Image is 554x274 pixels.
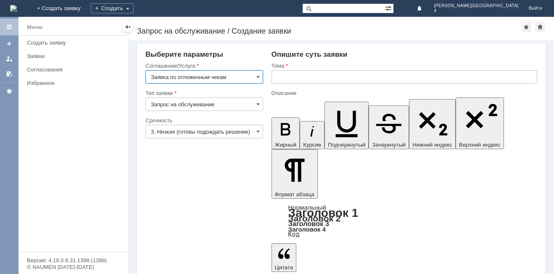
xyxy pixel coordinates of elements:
span: Зачеркнутый [372,142,406,148]
a: Заголовок 4 [288,226,326,233]
span: Формат абзаца [275,191,314,198]
div: Тип заявки [145,90,261,96]
a: Согласования [24,63,126,76]
div: Тема [272,63,536,68]
span: Подчеркнутый [328,142,365,148]
div: Соглашение/Услуга [145,63,261,68]
a: Заголовок 3 [288,220,329,227]
button: Курсив [300,121,324,149]
a: Создать заявку [3,37,16,50]
span: 4 [434,8,519,13]
a: Нормальный [288,204,326,211]
span: Нижний индекс [412,142,452,148]
div: Добавить в избранное [521,22,531,32]
button: Цитата [272,243,297,272]
span: Выберите параметры [145,50,223,58]
div: Описание [272,90,536,96]
span: Цитата [275,264,293,271]
a: Заголовок 2 [288,213,341,223]
div: Срочность [145,118,261,123]
button: Зачеркнутый [369,105,409,149]
button: Жирный [272,117,300,149]
a: Заявки [24,50,126,63]
div: Меню [27,22,42,32]
div: Запрос на обслуживание / Создание заявки [137,27,521,35]
span: [PERSON_NAME][GEOGRAPHIC_DATA] [434,3,519,8]
img: logo [10,5,17,12]
a: Код [288,231,300,238]
div: Скрыть меню [123,22,133,32]
div: Заявки [27,53,123,59]
a: Мои согласования [3,67,16,81]
div: Создать [91,3,134,13]
button: Подчеркнутый [324,102,369,149]
div: Избранное [27,80,113,86]
span: Жирный [275,142,297,148]
a: Заголовок 1 [288,206,359,219]
a: Мои заявки [3,52,16,66]
span: Опишите суть заявки [272,50,348,58]
div: © NAUMEN [DATE]-[DATE] [27,264,119,270]
a: Перейти на домашнюю страницу [10,5,17,12]
span: Расширенный поиск [385,4,393,12]
div: Версия: 4.18.0.9.31.1398 (1398) [27,258,119,263]
div: Формат абзаца [272,205,537,237]
span: Верхний индекс [459,142,501,148]
div: Сделать домашней страницей [535,22,545,32]
a: Создать заявку [24,36,126,49]
button: Нижний индекс [409,99,456,149]
button: Формат абзаца [272,149,318,199]
div: Согласования [27,66,123,73]
button: Верхний индекс [456,97,504,149]
div: Создать заявку [27,40,123,46]
span: Курсив [303,142,321,148]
